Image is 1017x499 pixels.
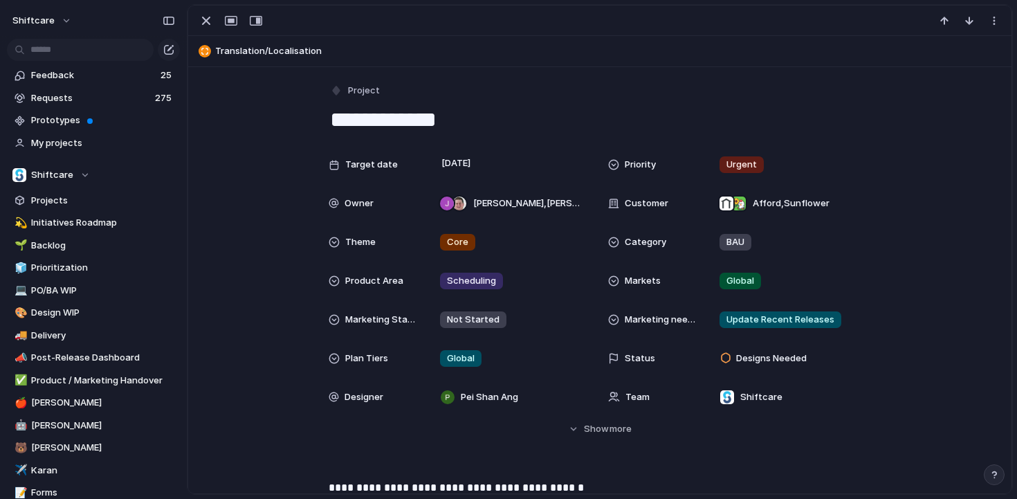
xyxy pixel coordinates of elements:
span: Team [625,390,650,404]
a: 🧊Prioritization [7,257,180,278]
button: 🧊 [12,261,26,275]
div: 🍎 [15,395,24,411]
span: Priority [625,158,656,172]
span: 25 [161,69,174,82]
span: Global [447,352,475,365]
span: Backlog [31,239,175,253]
span: [PERSON_NAME] [31,441,175,455]
div: 🌱 [15,237,24,253]
a: 🤖[PERSON_NAME] [7,415,180,436]
span: BAU [726,235,744,249]
span: [PERSON_NAME] [31,396,175,410]
span: [PERSON_NAME] , [PERSON_NAME] [473,197,580,210]
a: Requests275 [7,88,180,109]
button: 🍎 [12,396,26,410]
span: Product / Marketing Handover [31,374,175,388]
span: Delivery [31,329,175,343]
button: 🤖 [12,419,26,433]
span: Plan Tiers [345,352,388,365]
span: Prototypes [31,114,175,127]
span: Prioritization [31,261,175,275]
a: ✈️Karan [7,460,180,481]
button: Project [327,81,384,101]
div: 💫 [15,215,24,231]
button: 🌱 [12,239,26,253]
span: Project [348,84,380,98]
span: Post-Release Dashboard [31,351,175,365]
a: Projects [7,190,180,211]
span: My projects [31,136,175,150]
span: Initiatives Roadmap [31,216,175,230]
span: Projects [31,194,175,208]
span: Feedback [31,69,156,82]
span: Show [584,422,609,436]
div: 🧊 [15,260,24,276]
div: ✅ [15,372,24,388]
span: 275 [155,91,174,105]
a: 🐻[PERSON_NAME] [7,437,180,458]
span: Owner [345,197,374,210]
span: shiftcare [12,14,55,28]
span: more [610,422,632,436]
span: Markets [625,274,661,288]
span: Shiftcare [740,390,782,404]
span: Not Started [447,313,500,327]
span: Update Recent Releases [726,313,834,327]
button: 💫 [12,216,26,230]
span: [DATE] [438,155,475,172]
span: Karan [31,464,175,478]
a: 🌱Backlog [7,235,180,256]
button: 🚚 [12,329,26,343]
span: Target date [345,158,398,172]
a: 💻PO/BA WIP [7,280,180,301]
span: Scheduling [447,274,496,288]
span: [PERSON_NAME] [31,419,175,433]
a: My projects [7,133,180,154]
div: 🤖 [15,417,24,433]
a: 📣Post-Release Dashboard [7,347,180,368]
span: Core [447,235,468,249]
span: Customer [625,197,668,210]
span: Translation/Localisation [215,44,1005,58]
span: Category [625,235,666,249]
a: 🚚Delivery [7,325,180,346]
a: Feedback25 [7,65,180,86]
span: PO/BA WIP [31,284,175,298]
span: Afford , Sunflower [753,197,830,210]
span: Global [726,274,754,288]
a: 🎨Design WIP [7,302,180,323]
button: ✈️ [12,464,26,478]
div: 📣 [15,350,24,366]
span: Designs Needed [736,352,807,365]
a: ✅Product / Marketing Handover [7,370,180,391]
a: 💫Initiatives Roadmap [7,212,180,233]
span: Designer [345,390,383,404]
button: 📣 [12,351,26,365]
a: Prototypes [7,110,180,131]
button: ✅ [12,374,26,388]
div: 🎨 [15,305,24,321]
button: 🎨 [12,306,26,320]
div: 🐻 [15,440,24,456]
button: Showmore [329,417,871,442]
button: Translation/Localisation [194,40,1005,62]
span: Product Area [345,274,403,288]
div: 🚚 [15,327,24,343]
span: Marketing Status [345,313,417,327]
span: Requests [31,91,151,105]
button: Shiftcare [7,165,180,185]
span: Pei Shan Ang [461,390,518,404]
a: 🍎[PERSON_NAME] [7,392,180,413]
span: Theme [345,235,376,249]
